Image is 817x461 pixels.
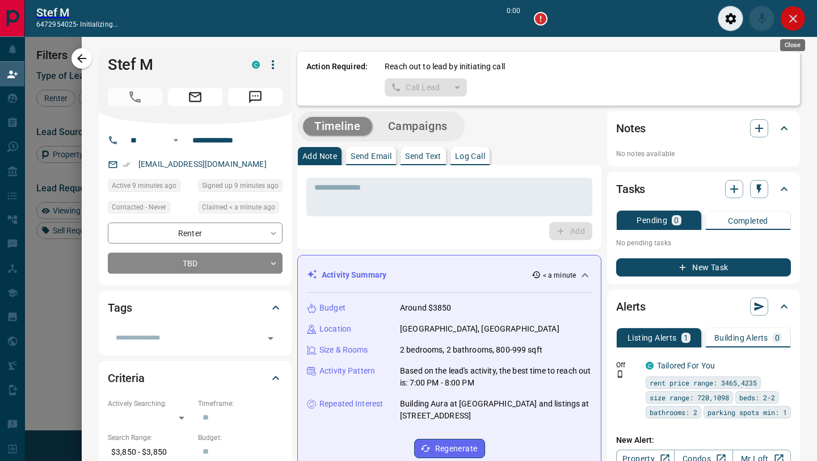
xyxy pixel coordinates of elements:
p: Action Required: [306,61,368,97]
div: Wed Aug 13 2025 [198,201,283,217]
a: Tailored For You [657,361,715,370]
p: 2 bedrooms, 2 bathrooms, 800-999 sqft [400,344,542,356]
h2: Criteria [108,369,145,387]
span: Claimed < a minute ago [202,202,275,213]
div: Wed Aug 13 2025 [108,179,192,195]
svg: Push Notification Only [616,370,624,378]
div: Criteria [108,364,283,392]
p: Timeframe: [198,399,283,409]
div: Wed Aug 13 2025 [198,179,283,195]
p: 6472954025 - [36,19,118,30]
div: Close [780,39,805,51]
p: < a minute [543,270,576,280]
h2: Tags [108,299,132,317]
h2: Tasks [616,180,645,198]
div: condos.ca [252,61,260,69]
p: No notes available [616,149,791,159]
p: Based on the lead's activity, the best time to reach out is: 7:00 PM - 8:00 PM [400,365,592,389]
button: Open [169,133,183,147]
p: Send Text [405,152,441,160]
div: Renter [108,223,283,244]
p: Listing Alerts [628,334,677,342]
p: Add Note [302,152,337,160]
span: parking spots min: 1 [707,406,787,418]
div: Audio Settings [718,6,743,31]
span: rent price range: 3465,4235 [650,377,757,388]
div: Tasks [616,175,791,203]
p: No pending tasks [616,234,791,252]
div: Mute [749,6,774,31]
span: Message [228,88,283,106]
p: 0 [674,216,679,224]
button: Open [263,330,279,346]
span: Contacted - Never [112,202,166,213]
span: bathrooms: 2 [650,406,697,418]
div: Close [780,6,806,31]
p: New Alert: [616,434,791,446]
p: Size & Rooms [319,344,368,356]
span: size range: 720,1098 [650,392,729,403]
button: Campaigns [377,117,459,136]
h2: Stef M [36,6,118,19]
button: New Task [616,258,791,276]
div: TBD [108,253,283,274]
svg: Email Verified [123,161,130,169]
p: Actively Searching: [108,399,192,409]
div: Tags [108,294,283,321]
p: Pending [637,216,667,224]
div: Activity Summary< a minute [307,265,592,286]
p: Repeated Interest [319,398,383,410]
p: Send Email [351,152,391,160]
p: Building Alerts [714,334,768,342]
p: Activity Pattern [319,365,375,377]
div: split button [385,78,467,97]
h2: Alerts [616,297,646,316]
p: Location [319,323,351,335]
div: condos.ca [646,362,654,370]
div: Notes [616,115,791,142]
span: initializing... [80,20,118,28]
span: Call [108,88,162,106]
p: 0:00 [507,6,520,31]
p: Completed [728,217,768,225]
p: Building Aura at [GEOGRAPHIC_DATA] and listings at [STREET_ADDRESS] [400,398,592,422]
p: Off [616,360,639,370]
p: Budget [319,302,346,314]
span: Active 9 minutes ago [112,180,176,191]
button: Timeline [303,117,372,136]
p: Reach out to lead by initiating call [385,61,505,73]
span: Email [168,88,222,106]
span: beds: 2-2 [739,392,775,403]
a: [EMAIL_ADDRESS][DOMAIN_NAME] [138,160,267,169]
h2: Notes [616,119,646,137]
p: Activity Summary [322,269,386,281]
p: 0 [775,334,780,342]
p: [GEOGRAPHIC_DATA], [GEOGRAPHIC_DATA] [400,323,559,335]
h1: Stef M [108,56,235,74]
p: Budget: [198,433,283,443]
p: 1 [684,334,688,342]
p: Search Range: [108,433,192,443]
button: Regenerate [414,439,485,458]
p: Log Call [455,152,485,160]
p: Around $3850 [400,302,452,314]
span: Signed up 9 minutes ago [202,180,279,191]
div: Alerts [616,293,791,320]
